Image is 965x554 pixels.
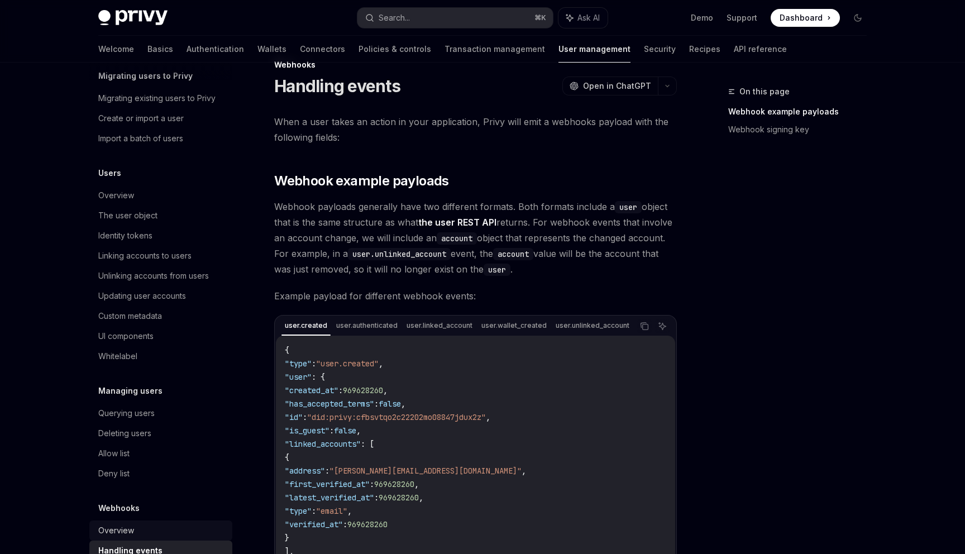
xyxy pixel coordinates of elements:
span: , [347,506,352,516]
span: 969628260 [374,479,414,489]
a: the user REST API [418,217,496,228]
span: "type" [285,506,312,516]
a: Webhook signing key [728,121,876,138]
span: , [414,479,419,489]
span: : [370,479,374,489]
span: "address" [285,466,325,476]
a: Support [727,12,757,23]
span: "first_verified_at" [285,479,370,489]
span: "linked_accounts" [285,439,361,449]
a: Whitelabel [89,346,232,366]
div: Import a batch of users [98,132,183,145]
code: account [493,248,533,260]
button: Ask AI [558,8,608,28]
button: Ask AI [655,319,670,333]
div: Custom metadata [98,309,162,323]
span: "latest_verified_at" [285,493,374,503]
span: 969628260 [379,493,419,503]
a: Basics [147,36,173,63]
div: Updating user accounts [98,289,186,303]
div: Webhooks [274,59,677,70]
div: Deny list [98,467,130,480]
span: "type" [285,359,312,369]
a: Deleting users [89,423,232,443]
span: Ask AI [577,12,600,23]
span: : [303,412,307,422]
span: : [338,385,343,395]
span: "email" [316,506,347,516]
span: 969628260 [343,385,383,395]
span: : [312,506,316,516]
span: false [334,426,356,436]
a: Policies & controls [359,36,431,63]
div: user.linked_account [403,319,476,332]
span: } [285,533,289,543]
a: API reference [734,36,787,63]
span: , [419,493,423,503]
img: dark logo [98,10,168,26]
a: Overview [89,520,232,541]
span: "[PERSON_NAME][EMAIL_ADDRESS][DOMAIN_NAME]" [329,466,522,476]
a: UI components [89,326,232,346]
div: Allow list [98,447,130,460]
a: Recipes [689,36,720,63]
div: Linking accounts to users [98,249,192,262]
span: , [522,466,526,476]
span: : [325,466,329,476]
code: account [437,232,477,245]
div: user.unlinked_account [552,319,633,332]
span: , [379,359,383,369]
a: Identity tokens [89,226,232,246]
a: Unlinking accounts from users [89,266,232,286]
a: Create or import a user [89,108,232,128]
a: Linking accounts to users [89,246,232,266]
span: { [285,452,289,462]
span: On this page [739,85,790,98]
button: Copy the contents from the code block [637,319,652,333]
div: Create or import a user [98,112,184,125]
div: Unlinking accounts from users [98,269,209,283]
span: , [401,399,405,409]
a: Security [644,36,676,63]
span: "has_accepted_terms" [285,399,374,409]
div: Whitelabel [98,350,137,363]
span: : { [312,372,325,382]
a: Welcome [98,36,134,63]
span: : [ [361,439,374,449]
a: Querying users [89,403,232,423]
a: Wallets [257,36,286,63]
a: Deny list [89,464,232,484]
span: , [356,426,361,436]
h5: Users [98,166,121,180]
div: user.authenticated [333,319,401,332]
span: ⌘ K [534,13,546,22]
code: user [484,264,510,276]
h1: Handling events [274,76,400,96]
span: : [343,519,347,529]
div: Migrating existing users to Privy [98,92,216,105]
a: The user object [89,206,232,226]
span: "created_at" [285,385,338,395]
button: Toggle dark mode [849,9,867,27]
span: When a user takes an action in your application, Privy will emit a webhooks payload with the foll... [274,114,677,145]
span: Dashboard [780,12,823,23]
a: Connectors [300,36,345,63]
span: "user" [285,372,312,382]
a: Dashboard [771,9,840,27]
span: "did:privy:cfbsvtqo2c22202mo08847jdux2z" [307,412,486,422]
h5: Managing users [98,384,163,398]
div: Querying users [98,407,155,420]
span: Webhook payloads generally have two different formats. Both formats include a object that is the ... [274,199,677,277]
a: Transaction management [445,36,545,63]
a: Migrating existing users to Privy [89,88,232,108]
span: : [312,359,316,369]
span: 969628260 [347,519,388,529]
a: Authentication [187,36,244,63]
span: false [379,399,401,409]
span: { [285,345,289,355]
h5: Webhooks [98,502,140,515]
a: Import a batch of users [89,128,232,149]
div: The user object [98,209,157,222]
a: Custom metadata [89,306,232,326]
span: , [486,412,490,422]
